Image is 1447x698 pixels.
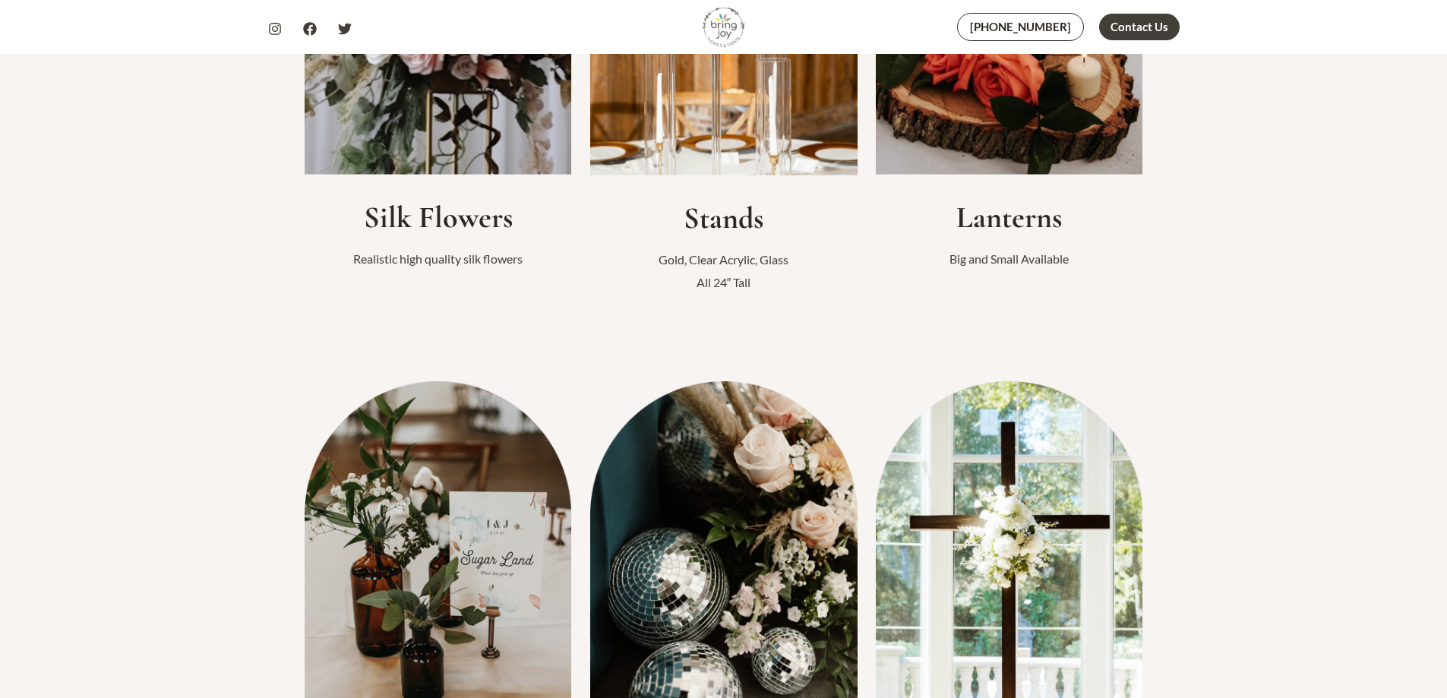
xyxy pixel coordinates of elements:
p: Realistic high quality silk flowers [305,248,572,270]
img: Bring Joy [703,6,744,48]
a: Twitter [338,22,352,36]
a: Facebook [303,22,317,36]
p: Big and Small Available [876,248,1143,270]
a: Instagram [268,22,282,36]
a: Contact Us [1099,14,1180,40]
h2: Stands [590,200,858,236]
h2: Silk Flowers [305,199,572,235]
a: [PHONE_NUMBER] [957,13,1084,41]
h2: Lanterns [876,199,1143,235]
p: Gold, Clear Acrylic, Glass All 24″ Tall [590,248,858,293]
